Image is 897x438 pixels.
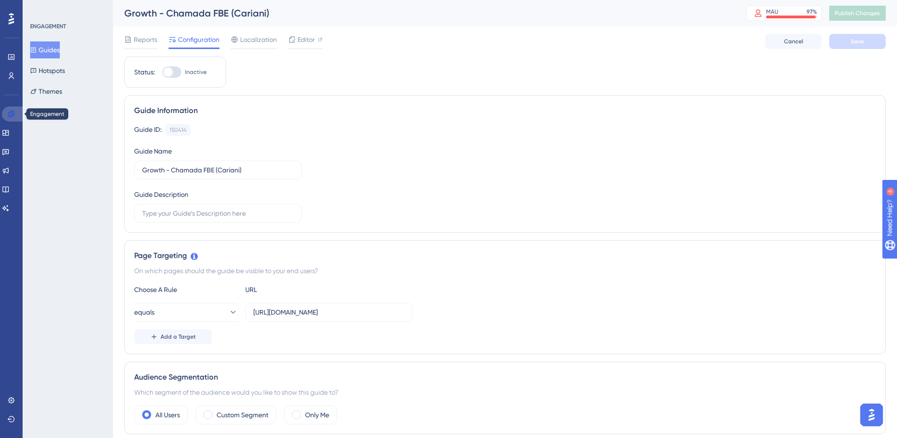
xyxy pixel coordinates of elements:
button: Add a Target [134,329,212,344]
span: Cancel [784,38,803,45]
label: Custom Segment [217,409,268,421]
div: Guide ID: [134,124,162,136]
span: Localization [240,34,277,45]
div: Status: [134,66,155,78]
div: 4 [65,5,68,12]
button: Guides [30,41,60,58]
span: Publish Changes [835,9,880,17]
input: yourwebsite.com/path [253,307,405,317]
div: 150414 [170,126,186,134]
button: Themes [30,83,62,100]
div: MAU [766,8,778,16]
input: Type your Guide’s Description here [142,208,294,219]
span: Save [851,38,864,45]
div: Which segment of the audience would you like to show this guide to? [134,387,876,398]
span: Configuration [178,34,219,45]
div: URL [245,284,349,295]
label: All Users [155,409,180,421]
button: Hotspots [30,62,65,79]
span: Editor [298,34,315,45]
iframe: UserGuiding AI Assistant Launcher [857,401,886,429]
div: Audience Segmentation [134,372,876,383]
span: Reports [134,34,157,45]
div: Page Targeting [134,250,876,261]
span: equals [134,307,154,318]
div: Choose A Rule [134,284,238,295]
div: On which pages should the guide be visible to your end users? [134,265,876,276]
div: Guide Description [134,189,188,200]
button: Publish Changes [829,6,886,21]
button: Save [829,34,886,49]
input: Type your Guide’s Name here [142,165,294,175]
div: ENGAGEMENT [30,23,66,30]
button: Cancel [765,34,822,49]
span: Inactive [185,68,207,76]
div: Growth - Chamada FBE (Cariani) [124,7,723,20]
div: Guide Information [134,105,876,116]
div: 97 % [807,8,817,16]
button: equals [134,303,238,322]
span: Add a Target [161,333,196,341]
span: Need Help? [22,2,59,14]
div: Guide Name [134,146,172,157]
label: Only Me [305,409,329,421]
